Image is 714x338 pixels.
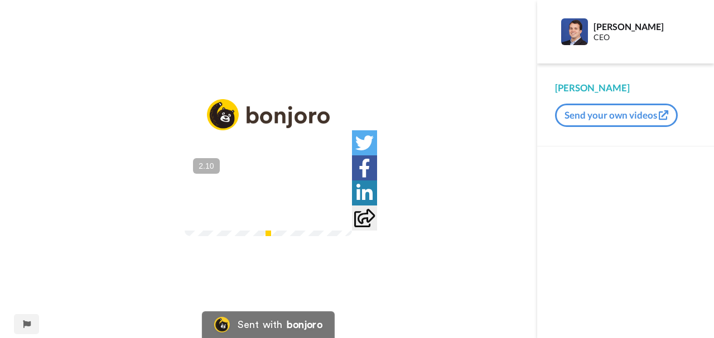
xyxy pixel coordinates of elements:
[594,33,696,42] div: CEO
[331,209,342,221] img: Full screen
[287,320,322,330] div: bonjoro
[594,21,696,32] div: [PERSON_NAME]
[207,99,330,131] img: logo_full.png
[202,311,335,338] a: Bonjoro LogoSent withbonjoro
[238,320,282,330] div: Sent with
[555,81,696,95] div: [PERSON_NAME]
[555,104,678,127] button: Send your own videos
[214,317,230,332] img: Bonjoro Logo
[561,18,588,45] img: Profile Image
